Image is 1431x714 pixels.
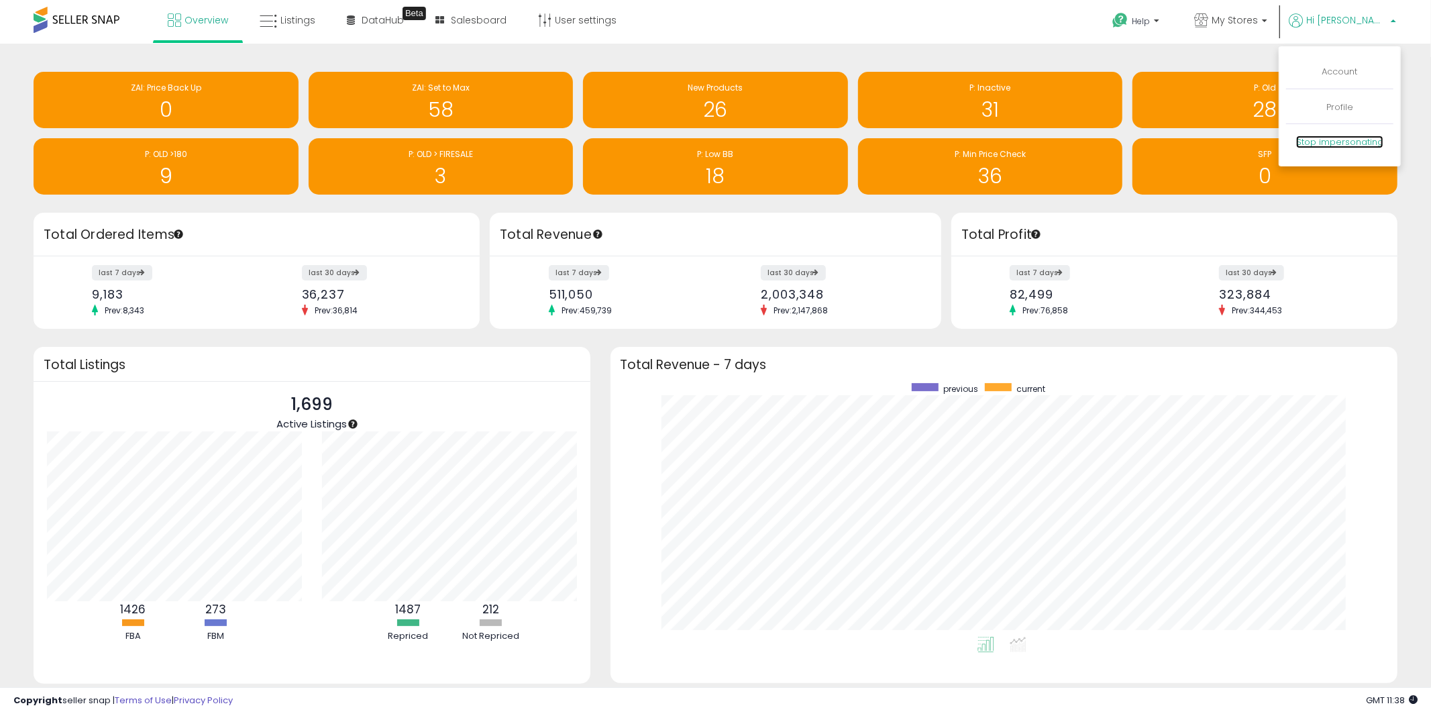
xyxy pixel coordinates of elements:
[98,305,151,316] span: Prev: 8,343
[395,601,421,617] b: 1487
[1289,13,1396,44] a: Hi [PERSON_NAME]
[1132,72,1397,128] a: P: Old 28
[549,287,706,301] div: 511,050
[1322,65,1358,78] a: Account
[1326,101,1353,113] a: Profile
[13,695,233,707] div: seller snap | |
[347,418,359,430] div: Tooltip anchor
[131,82,201,93] span: ZAI: Price Back Up
[1010,287,1164,301] div: 82,499
[44,225,470,244] h3: Total Ordered Items
[1016,305,1075,316] span: Prev: 76,858
[761,265,826,280] label: last 30 days
[549,265,609,280] label: last 7 days
[34,138,299,195] a: P: OLD >180 9
[92,265,152,280] label: last 7 days
[970,82,1011,93] span: P: Inactive
[955,148,1026,160] span: P: Min Price Check
[621,360,1387,370] h3: Total Revenue - 7 days
[302,265,367,280] label: last 30 days
[1259,148,1272,160] span: SFP
[961,225,1387,244] h3: Total Profit
[309,72,574,128] a: ZAI: Set to Max 58
[1219,287,1373,301] div: 323,884
[1010,265,1070,280] label: last 7 days
[115,694,172,707] a: Terms of Use
[761,287,918,301] div: 2,003,348
[93,630,173,643] div: FBA
[13,694,62,707] strong: Copyright
[1102,2,1173,44] a: Help
[40,165,292,187] h1: 9
[583,72,848,128] a: New Products 26
[590,99,841,121] h1: 26
[174,694,233,707] a: Privacy Policy
[412,82,470,93] span: ZAI: Set to Max
[276,417,347,431] span: Active Listings
[767,305,835,316] span: Prev: 2,147,868
[858,72,1123,128] a: P: Inactive 31
[368,630,448,643] div: Repriced
[409,148,473,160] span: P: OLD > FIRESALE
[1112,12,1128,29] i: Get Help
[92,287,246,301] div: 9,183
[145,148,187,160] span: P: OLD >180
[1306,13,1387,27] span: Hi [PERSON_NAME]
[120,601,146,617] b: 1426
[276,392,347,417] p: 1,699
[865,99,1116,121] h1: 31
[44,360,580,370] h3: Total Listings
[280,13,315,27] span: Listings
[1219,265,1284,280] label: last 30 days
[205,601,226,617] b: 273
[34,72,299,128] a: ZAI: Price Back Up 0
[1225,305,1289,316] span: Prev: 344,453
[583,138,848,195] a: P: Low BB 18
[1016,383,1045,395] span: current
[315,99,567,121] h1: 58
[184,13,228,27] span: Overview
[172,228,184,240] div: Tooltip anchor
[1139,165,1391,187] h1: 0
[482,601,499,617] b: 212
[450,630,531,643] div: Not Repriced
[403,7,426,20] div: Tooltip anchor
[302,287,456,301] div: 36,237
[1212,13,1258,27] span: My Stores
[1366,694,1418,707] span: 2025-09-18 11:38 GMT
[362,13,404,27] span: DataHub
[697,148,733,160] span: P: Low BB
[1139,99,1391,121] h1: 28
[1296,136,1383,148] a: Stop impersonating
[1254,82,1276,93] span: P: Old
[309,138,574,195] a: P: OLD > FIRESALE 3
[40,99,292,121] h1: 0
[1030,228,1042,240] div: Tooltip anchor
[451,13,507,27] span: Salesboard
[590,165,841,187] h1: 18
[1132,138,1397,195] a: SFP 0
[865,165,1116,187] h1: 36
[315,165,567,187] h1: 3
[555,305,619,316] span: Prev: 459,739
[175,630,256,643] div: FBM
[592,228,604,240] div: Tooltip anchor
[943,383,978,395] span: previous
[858,138,1123,195] a: P: Min Price Check 36
[1132,15,1150,27] span: Help
[688,82,743,93] span: New Products
[308,305,364,316] span: Prev: 36,814
[500,225,931,244] h3: Total Revenue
